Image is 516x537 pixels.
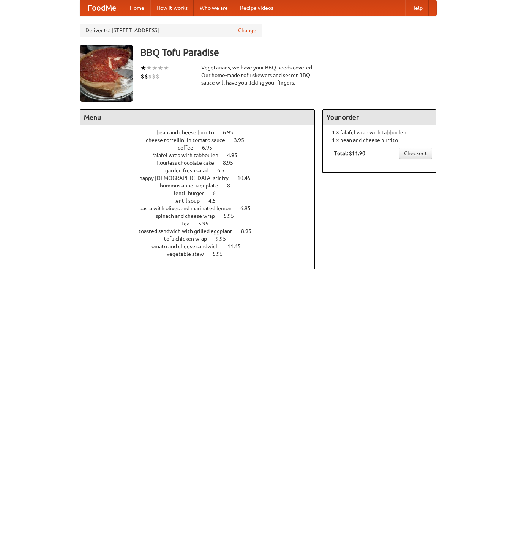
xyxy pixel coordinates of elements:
[327,129,432,136] li: 1 × falafel wrap with tabbouleh
[223,160,241,166] span: 8.95
[160,183,244,189] a: hummus appetizer plate 8
[323,110,436,125] h4: Your order
[208,198,223,204] span: 4.5
[174,190,211,196] span: lentil burger
[156,213,222,219] span: spinach and cheese wrap
[146,64,152,72] li: ★
[149,243,255,249] a: tomato and cheese sandwich 11.45
[148,72,152,80] li: $
[165,167,238,173] a: garden fresh salad 6.5
[174,198,207,204] span: lentil soup
[164,236,240,242] a: tofu chicken wrap 9.95
[163,64,169,72] li: ★
[156,213,248,219] a: spinach and cheese wrap 5.95
[213,251,230,257] span: 5.95
[327,136,432,144] li: 1 × bean and cheese burrito
[139,175,265,181] a: happy [DEMOGRAPHIC_DATA] stir fry 10.45
[194,0,234,16] a: Who we are
[227,152,245,158] span: 4.95
[80,24,262,37] div: Deliver to: [STREET_ADDRESS]
[174,190,230,196] a: lentil burger 6
[238,27,256,34] a: Change
[227,183,238,189] span: 8
[140,64,146,72] li: ★
[227,243,248,249] span: 11.45
[139,228,240,234] span: toasted sandwich with grilled eggplant
[213,190,223,196] span: 6
[146,137,258,143] a: cheese tortellini in tomato sauce 3.95
[140,45,437,60] h3: BBQ Tofu Paradise
[237,175,258,181] span: 10.45
[80,110,315,125] h4: Menu
[158,64,163,72] li: ★
[146,137,233,143] span: cheese tortellini in tomato sauce
[223,129,241,135] span: 6.95
[240,205,258,211] span: 6.95
[152,152,251,158] a: falafel wrap with tabbouleh 4.95
[198,220,216,227] span: 5.95
[160,183,226,189] span: hummus appetizer plate
[234,137,252,143] span: 3.95
[124,0,150,16] a: Home
[156,160,247,166] a: flourless chocolate cake 8.95
[156,160,222,166] span: flourless chocolate cake
[405,0,429,16] a: Help
[201,64,315,87] div: Vegetarians, we have your BBQ needs covered. Our home-made tofu skewers and secret BBQ sauce will...
[216,236,234,242] span: 9.95
[139,175,236,181] span: happy [DEMOGRAPHIC_DATA] stir fry
[156,129,222,135] span: bean and cheese burrito
[217,167,232,173] span: 6.5
[139,205,239,211] span: pasta with olives and marinated lemon
[224,213,241,219] span: 5.95
[156,129,247,135] a: bean and cheese burrito 6.95
[152,64,158,72] li: ★
[334,150,365,156] b: Total: $11.90
[181,220,222,227] a: tea 5.95
[140,72,144,80] li: $
[156,72,159,80] li: $
[139,228,265,234] a: toasted sandwich with grilled eggplant 8.95
[165,167,216,173] span: garden fresh salad
[164,236,215,242] span: tofu chicken wrap
[178,145,201,151] span: coffee
[202,145,220,151] span: 6.95
[152,72,156,80] li: $
[152,152,226,158] span: falafel wrap with tabbouleh
[167,251,237,257] a: vegetable stew 5.95
[80,45,133,102] img: angular.jpg
[149,243,226,249] span: tomato and cheese sandwich
[167,251,211,257] span: vegetable stew
[178,145,226,151] a: coffee 6.95
[181,220,197,227] span: tea
[150,0,194,16] a: How it works
[139,205,265,211] a: pasta with olives and marinated lemon 6.95
[80,0,124,16] a: FoodMe
[174,198,230,204] a: lentil soup 4.5
[241,228,259,234] span: 8.95
[399,148,432,159] a: Checkout
[234,0,279,16] a: Recipe videos
[144,72,148,80] li: $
